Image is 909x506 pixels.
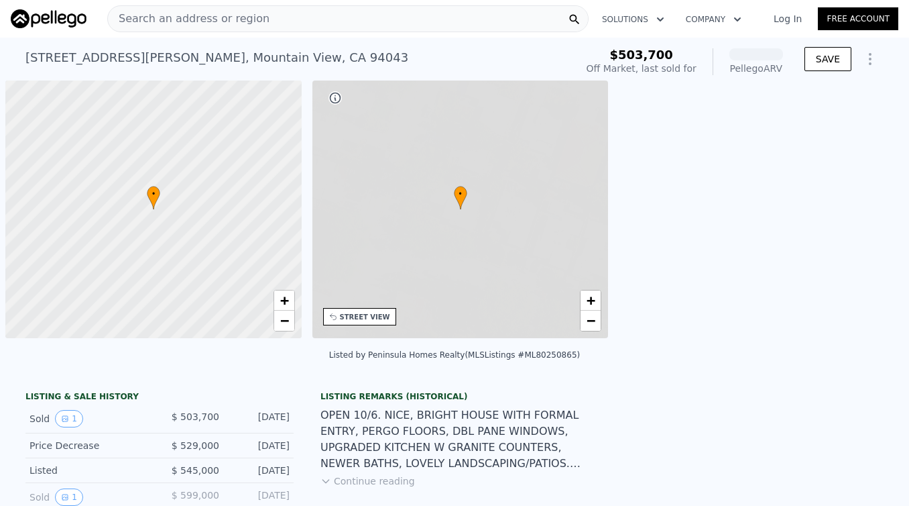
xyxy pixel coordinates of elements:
[329,350,580,360] div: Listed by Peninsula Homes Realty (MLSListings #ML80250865)
[581,291,601,311] a: Zoom in
[25,48,408,67] div: [STREET_ADDRESS][PERSON_NAME] , Mountain View , CA 94043
[320,407,589,472] div: OPEN 10/6. NICE, BRIGHT HOUSE WITH FORMAL ENTRY, PERGO FLOORS, DBL PANE WINDOWS, UPGRADED KITCHEN...
[29,489,149,506] div: Sold
[857,46,884,72] button: Show Options
[581,311,601,331] a: Zoom out
[818,7,898,30] a: Free Account
[454,186,467,209] div: •
[172,411,219,422] span: $ 503,700
[280,312,288,329] span: −
[675,7,752,32] button: Company
[29,439,149,452] div: Price Decrease
[587,312,595,329] span: −
[587,292,595,309] span: +
[11,9,86,28] img: Pellego
[29,410,149,427] div: Sold
[320,474,415,488] button: Continue reading
[172,440,219,451] span: $ 529,000
[147,188,160,200] span: •
[108,11,269,27] span: Search an address or region
[320,391,589,402] div: Listing Remarks (Historical)
[230,489,290,506] div: [DATE]
[274,311,294,331] a: Zoom out
[172,490,219,501] span: $ 599,000
[230,439,290,452] div: [DATE]
[274,291,294,311] a: Zoom in
[591,7,675,32] button: Solutions
[757,12,818,26] a: Log In
[230,410,290,427] div: [DATE]
[340,312,390,322] div: STREET VIEW
[55,489,83,506] button: View historical data
[804,47,851,71] button: SAVE
[280,292,288,309] span: +
[729,62,783,75] div: Pellego ARV
[172,465,219,476] span: $ 545,000
[25,391,294,405] div: LISTING & SALE HISTORY
[609,48,673,62] span: $503,700
[454,188,467,200] span: •
[230,464,290,477] div: [DATE]
[55,410,83,427] button: View historical data
[147,186,160,209] div: •
[587,62,696,75] div: Off Market, last sold for
[29,464,149,477] div: Listed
